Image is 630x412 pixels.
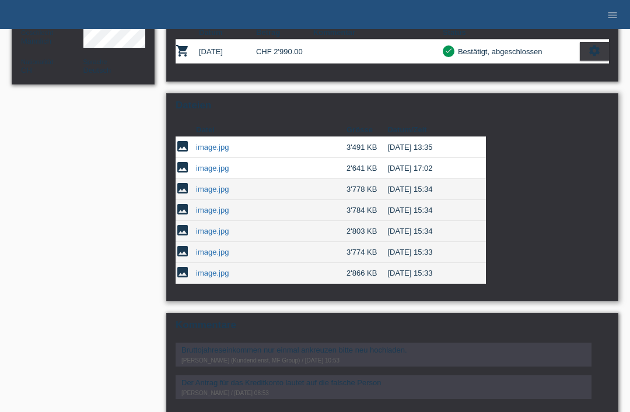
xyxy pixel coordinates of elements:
[346,200,387,221] td: 3'784 KB
[196,164,229,172] a: image.jpg
[21,66,32,75] span: Schweiz
[181,357,586,364] div: [PERSON_NAME] (Kundendienst, MF Group) / [DATE] 10:53
[387,179,470,200] td: [DATE] 15:34
[387,263,470,284] td: [DATE] 15:33
[196,123,346,137] th: Datei
[346,221,387,242] td: 2'803 KB
[176,244,190,258] i: image
[387,158,470,179] td: [DATE] 17:02
[176,223,190,237] i: image
[607,9,618,21] i: menu
[181,346,586,354] div: Bruttojahreseinkommen nur einmal ankreuzen bitte neu hochladen.
[346,137,387,158] td: 3'491 KB
[346,263,387,284] td: 2'866 KB
[21,28,83,45] div: Männlich
[196,143,229,152] a: image.jpg
[454,45,542,58] div: Bestätigt, abgeschlossen
[176,319,609,337] h2: Kommentare
[387,200,470,221] td: [DATE] 15:34
[346,179,387,200] td: 3'778 KB
[346,123,387,137] th: Grösse
[181,378,586,387] div: Der Antrag für das Kreditkonto lautet auf die falsche Person
[588,44,601,57] i: settings
[181,390,586,396] div: [PERSON_NAME] / [DATE] 08:53
[387,221,470,242] td: [DATE] 15:34
[313,26,443,40] th: Kommentar
[199,40,256,64] td: [DATE]
[176,139,190,153] i: image
[196,248,229,256] a: image.jpg
[176,181,190,195] i: image
[387,123,470,137] th: Datum/Zeit
[196,227,229,235] a: image.jpg
[21,29,53,36] span: Geschlecht
[196,185,229,193] a: image.jpg
[196,269,229,277] a: image.jpg
[256,40,313,64] td: CHF 2'990.00
[176,44,190,58] i: POSP00026420
[601,11,624,18] a: menu
[176,202,190,216] i: image
[199,26,256,40] th: Datum
[443,26,580,40] th: Status
[444,47,453,55] i: check
[21,58,53,65] span: Nationalität
[387,137,470,158] td: [DATE] 13:35
[176,100,609,117] h2: Dateien
[256,26,313,40] th: Betrag
[83,58,107,65] span: Sprache
[176,160,190,174] i: image
[83,66,111,75] span: Deutsch
[346,158,387,179] td: 2'641 KB
[387,242,470,263] td: [DATE] 15:33
[346,242,387,263] td: 3'774 KB
[196,206,229,214] a: image.jpg
[176,265,190,279] i: image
